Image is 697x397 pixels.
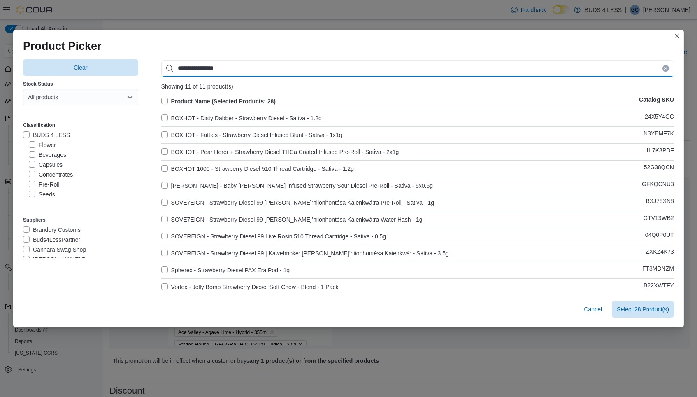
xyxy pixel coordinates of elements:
[29,160,63,170] label: Capsules
[581,301,606,318] button: Cancel
[161,147,399,157] label: BOXHOT - Pear Herer + Strawberry Diesel THCa Coated Infused Pre-Roll - Sativa - 2x1g
[644,282,674,292] p: B22XWTFY
[161,265,290,275] label: Spherex - Strawberry Diesel PAX Era Pod - 1g
[644,130,674,140] p: N3YEMF7K
[646,147,674,157] p: 1L7K3PDF
[29,150,66,160] label: Beverages
[74,63,87,72] span: Clear
[23,217,46,223] label: Suppliers
[23,81,53,87] label: Stock Status
[672,31,682,41] button: Closes this modal window
[23,89,138,105] button: All products
[161,248,449,258] label: SOVEREIGN - Strawberry Diesel 99 | Kawehnoke: [PERSON_NAME]’niionhontésa Kaienkwá: - Sativa - 3.5g
[645,231,674,241] p: 04Q0P0UT
[161,198,434,208] label: SOVE7EIGN - Strawberry Diesel 99 [PERSON_NAME]’niionhontésa Kaienkwá:ra Pre-Roll - Sativa - 1g
[646,198,674,208] p: BXJ78XN8
[161,113,322,123] label: BOXHOT - Disty Dabber - Strawberry Diesel - Sativa - 1.2g
[23,255,104,264] label: [PERSON_NAME] Program
[642,181,674,191] p: GFKQCNU3
[644,164,674,174] p: 52G38QCN
[617,305,669,313] span: Select 28 Product(s)
[29,189,55,199] label: Seeds
[161,60,674,77] input: Use aria labels when no actual label is in use
[23,245,86,255] label: Cannara Swag Shop
[23,130,70,140] label: BUDS 4 LESS
[662,65,669,72] button: Clear input
[646,248,674,258] p: ZXKZ4K73
[29,170,73,180] label: Concentrates
[612,301,674,318] button: Select 28 Product(s)
[642,265,674,275] p: FT3MDNZM
[29,140,56,150] label: Flower
[161,164,354,174] label: BOXHOT 1000 - Strawberry Diesel 510 Thread Cartridge - Sativa - 1.2g
[161,231,386,241] label: SOVEREIGN - Strawberry Diesel 99 Live Rosin 510 Thread Cartridge - Sativa - 0.5g
[23,40,102,53] h1: Product Picker
[584,305,602,313] span: Cancel
[161,130,342,140] label: BOXHOT - Fatties - Strawberry Diesel Infused Blunt - Sativa - 1x1g
[161,181,433,191] label: [PERSON_NAME] - Baby [PERSON_NAME] Infused Strawberry Sour Diesel Pre-Roll - Sativa - 5x0.5g
[23,235,80,245] label: Buds4LessPartner
[643,215,674,224] p: GTV13WB2
[29,180,60,189] label: Pre-Roll
[161,83,674,90] div: Showing 11 of 11 product(s)
[161,215,423,224] label: SOVE7EIGN - Strawberry Diesel 99 [PERSON_NAME]’niionhontésa Kaienkwá:ra Water Hash - 1g
[23,59,138,76] button: Clear
[161,282,339,292] label: Vortex - Jelly Bomb Strawberry Diesel Soft Chew - Blend - 1 Pack
[639,96,674,106] p: Catalog SKU
[23,122,55,128] label: Classification
[161,96,276,106] label: Product Name (Selected Products: 28)
[645,113,674,123] p: 24X5Y4GC
[29,199,60,209] label: Topicals
[23,225,81,235] label: Brandory Customs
